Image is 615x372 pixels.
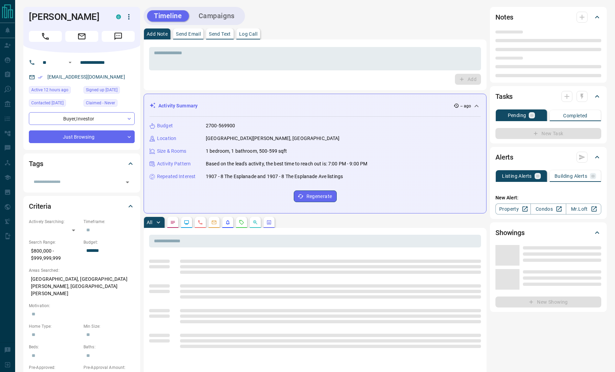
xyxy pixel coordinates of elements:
[83,239,135,245] p: Budget:
[495,91,513,102] h2: Tasks
[460,103,471,109] p: -- ago
[29,112,135,125] div: Buyer , Investor
[29,364,80,371] p: Pre-Approved:
[31,100,64,106] span: Contacted [DATE]
[65,31,98,42] span: Email
[563,113,588,118] p: Completed
[102,31,135,42] span: Message
[239,32,257,36] p: Log Call
[192,10,242,22] button: Campaigns
[83,219,135,225] p: Timeframe:
[495,224,601,241] div: Showings
[29,303,135,309] p: Motivation:
[29,31,62,42] span: Call
[495,152,513,163] h2: Alerts
[66,58,74,67] button: Open
[206,173,343,180] p: 1907 - 8 The Esplanade and 1907 - 8 The Esplanade Ave listings
[83,344,135,350] p: Baths:
[157,135,176,142] p: Location
[29,239,80,245] p: Search Range:
[495,9,601,25] div: Notes
[566,204,601,214] a: Mr.Loft
[495,12,513,23] h2: Notes
[29,219,80,225] p: Actively Searching:
[157,160,191,167] p: Activity Pattern
[495,88,601,105] div: Tasks
[253,220,258,225] svg: Opportunities
[147,10,189,22] button: Timeline
[206,160,367,167] p: Based on the lead's activity, the best time to reach out is: 7:00 PM - 9:00 PM
[206,135,339,142] p: [GEOGRAPHIC_DATA][PERSON_NAME], [GEOGRAPHIC_DATA]
[116,14,121,19] div: condos.ca
[47,74,125,80] a: [EMAIL_ADDRESS][DOMAIN_NAME]
[555,174,587,178] p: Building Alerts
[29,245,80,264] p: $800,000 - $999,999,999
[495,227,525,238] h2: Showings
[29,86,80,96] div: Wed Aug 13 2025
[157,148,187,155] p: Size & Rooms
[502,174,532,178] p: Listing Alerts
[157,122,173,129] p: Budget
[225,220,231,225] svg: Listing Alerts
[157,173,195,180] p: Repeated Interest
[29,323,80,329] p: Home Type:
[206,148,287,155] p: 1 bedroom, 1 bathroom, 500-599 sqft
[176,32,201,36] p: Send Email
[530,204,566,214] a: Condos
[508,113,526,118] p: Pending
[29,11,106,22] h1: [PERSON_NAME]
[147,32,168,36] p: Add Note
[29,344,80,350] p: Beds:
[29,99,80,109] div: Sat Aug 26 2023
[83,323,135,329] p: Min Size:
[209,32,231,36] p: Send Text
[38,75,43,80] svg: Email Verified
[184,220,189,225] svg: Lead Browsing Activity
[29,198,135,214] div: Criteria
[29,155,135,172] div: Tags
[206,122,235,129] p: 2700-569900
[86,86,118,93] span: Signed up [DATE]
[86,100,115,106] span: Claimed - Never
[294,190,337,202] button: Regenerate
[158,102,198,109] p: Activity Summary
[29,158,43,169] h2: Tags
[198,220,203,225] svg: Calls
[495,194,601,201] p: New Alert:
[495,149,601,165] div: Alerts
[29,274,135,299] p: [GEOGRAPHIC_DATA], [GEOGRAPHIC_DATA][PERSON_NAME], [GEOGRAPHIC_DATA][PERSON_NAME]
[495,204,531,214] a: Property
[29,267,135,274] p: Areas Searched:
[31,86,68,93] span: Active 12 hours ago
[211,220,217,225] svg: Emails
[170,220,176,225] svg: Notes
[123,177,132,187] button: Open
[29,201,51,212] h2: Criteria
[266,220,272,225] svg: Agent Actions
[83,364,135,371] p: Pre-Approval Amount:
[239,220,244,225] svg: Requests
[29,130,135,143] div: Just Browsing
[83,86,135,96] div: Sun Nov 15 2015
[147,220,152,225] p: All
[149,100,481,112] div: Activity Summary-- ago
